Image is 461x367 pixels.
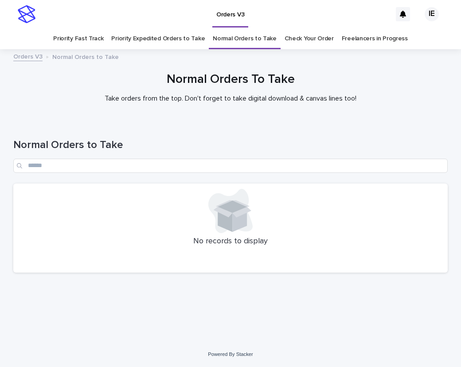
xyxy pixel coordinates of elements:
[285,28,334,49] a: Check Your Order
[18,5,35,23] img: stacker-logo-s-only.png
[213,28,277,49] a: Normal Orders to Take
[13,139,448,152] h1: Normal Orders to Take
[342,28,408,49] a: Freelancers in Progress
[208,351,253,357] a: Powered By Stacker
[13,51,43,61] a: Orders V3
[53,28,103,49] a: Priority Fast Track
[53,94,408,103] p: Take orders from the top. Don't forget to take digital download & canvas lines too!
[19,237,442,246] p: No records to display
[425,7,439,21] div: IE
[13,159,448,173] input: Search
[13,72,448,87] h1: Normal Orders To Take
[52,51,119,61] p: Normal Orders to Take
[111,28,205,49] a: Priority Expedited Orders to Take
